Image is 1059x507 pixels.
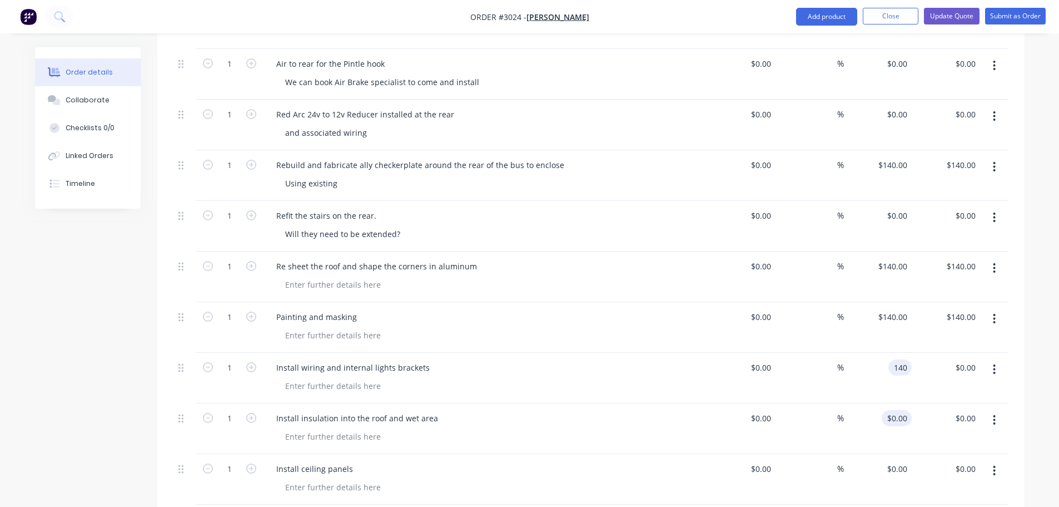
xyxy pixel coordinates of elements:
[985,8,1046,24] button: Submit as Order
[66,95,110,105] div: Collaborate
[267,208,385,224] div: Refit the stairs on the rear.
[276,74,488,90] div: We can book Air Brake specialist to come and install
[267,56,394,72] div: Air to rear for the Pintle hook
[863,8,918,24] button: Close
[837,209,844,222] span: %
[35,170,141,198] button: Timeline
[837,159,844,171] span: %
[276,226,409,242] div: Will they need to be extended?
[35,86,141,114] button: Collaborate
[837,108,844,121] span: %
[276,125,376,141] div: and associated wiring
[796,8,857,26] button: Add product
[470,12,526,22] span: Order #3024 -
[837,412,844,425] span: %
[267,461,362,477] div: Install ceiling panels
[837,57,844,70] span: %
[267,157,573,173] div: Rebuild and fabricate ally checkerplate around the rear of the bus to enclose
[66,151,113,161] div: Linked Orders
[66,179,95,189] div: Timeline
[20,8,37,25] img: Factory
[267,258,486,274] div: Re sheet the roof and shape the corners in aluminum
[267,106,463,122] div: Red Arc 24v to 12v Reducer installed at the rear
[837,311,844,323] span: %
[837,260,844,273] span: %
[267,410,447,426] div: Install insulation into the roof and wet area
[837,361,844,374] span: %
[66,123,115,133] div: Checklists 0/0
[35,58,141,86] button: Order details
[924,8,980,24] button: Update Quote
[267,309,366,325] div: Painting and masking
[35,142,141,170] button: Linked Orders
[267,360,439,376] div: Install wiring and internal lights brackets
[526,12,589,22] a: [PERSON_NAME]
[837,462,844,475] span: %
[276,175,346,191] div: Using existing
[35,114,141,142] button: Checklists 0/0
[66,67,113,77] div: Order details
